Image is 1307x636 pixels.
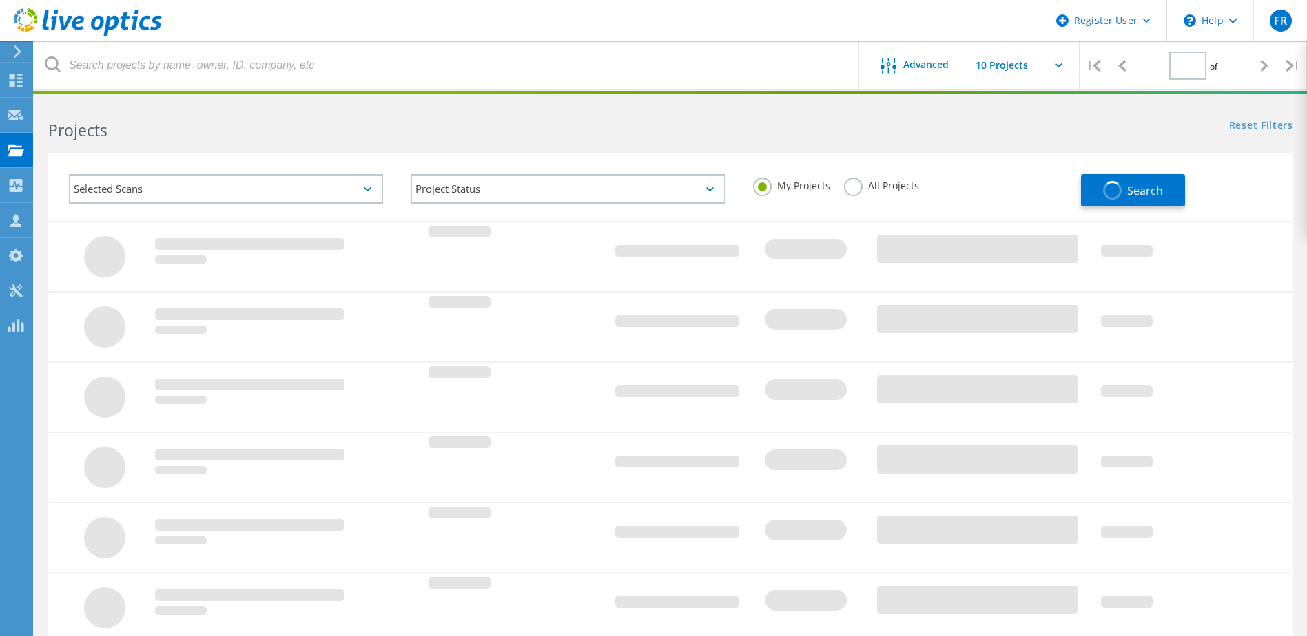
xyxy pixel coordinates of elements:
[903,60,949,70] span: Advanced
[1279,41,1307,90] div: |
[14,29,162,39] a: Live Optics Dashboard
[69,174,383,204] div: Selected Scans
[1080,41,1108,90] div: |
[1127,183,1163,198] span: Search
[1274,15,1287,26] span: FR
[411,174,725,204] div: Project Status
[48,119,107,141] b: Projects
[1229,120,1293,132] a: Reset Filters
[753,178,830,191] label: My Projects
[1184,14,1196,27] svg: \n
[1081,174,1185,206] button: Search
[844,178,919,191] label: All Projects
[34,41,860,89] input: Search projects by name, owner, ID, company, etc
[1210,61,1217,72] span: of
